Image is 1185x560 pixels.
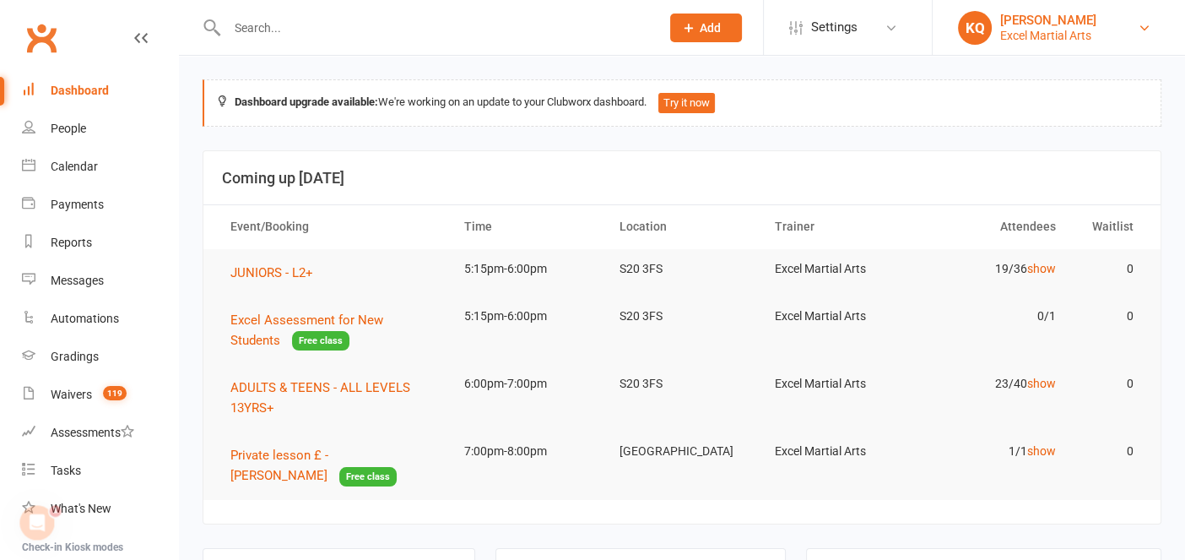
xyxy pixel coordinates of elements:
[230,445,434,487] button: Private lesson £ - [PERSON_NAME]Free class
[604,205,760,248] th: Location
[449,432,604,471] td: 7:00pm-8:00pm
[20,17,62,59] a: Clubworx
[915,296,1070,336] td: 0/1
[51,312,119,325] div: Automations
[449,364,604,404] td: 6:00pm-7:00pm
[222,16,648,40] input: Search...
[22,300,178,338] a: Automations
[22,262,178,300] a: Messages
[1071,364,1149,404] td: 0
[230,448,328,483] span: Private lesson £ - [PERSON_NAME]
[760,296,915,336] td: Excel Martial Arts
[51,84,109,97] div: Dashboard
[1027,262,1056,275] a: show
[1071,432,1149,471] td: 0
[1000,13,1096,28] div: [PERSON_NAME]
[449,205,604,248] th: Time
[604,249,760,289] td: S20 3FS
[51,503,65,516] span: 1
[230,310,434,351] button: Excel Assessment for New StudentsFree class
[22,148,178,186] a: Calendar
[51,388,92,401] div: Waivers
[51,160,98,173] div: Calendar
[1027,444,1056,458] a: show
[203,79,1161,127] div: We're working on an update to your Clubworx dashboard.
[1000,28,1096,43] div: Excel Martial Arts
[230,380,410,416] span: ADULTS & TEENS - ALL LEVELS 13YRS+
[51,236,92,249] div: Reports
[51,198,104,211] div: Payments
[17,503,57,543] iframe: Intercom live chat
[604,296,760,336] td: S20 3FS
[670,14,742,42] button: Add
[1071,296,1149,336] td: 0
[658,93,715,113] button: Try it now
[235,95,378,108] strong: Dashboard upgrade available:
[51,274,104,287] div: Messages
[604,432,760,471] td: [GEOGRAPHIC_DATA]
[230,265,313,280] span: JUNIORS - L2+
[915,364,1070,404] td: 23/40
[103,386,127,400] span: 119
[22,224,178,262] a: Reports
[51,122,86,135] div: People
[604,364,760,404] td: S20 3FS
[22,490,178,528] a: What's New
[1027,377,1056,390] a: show
[449,249,604,289] td: 5:15pm-6:00pm
[51,426,134,439] div: Assessments
[958,11,992,45] div: KQ
[1071,249,1149,289] td: 0
[22,186,178,224] a: Payments
[51,502,111,515] div: What's New
[760,205,915,248] th: Trainer
[230,263,325,283] button: JUNIORS - L2+
[22,452,178,490] a: Tasks
[215,205,449,248] th: Event/Booking
[222,170,1142,187] h3: Coming up [DATE]
[1071,205,1149,248] th: Waitlist
[339,467,397,487] span: Free class
[915,249,1070,289] td: 19/36
[915,205,1070,248] th: Attendees
[292,331,349,351] span: Free class
[22,72,178,110] a: Dashboard
[760,432,915,471] td: Excel Martial Arts
[22,110,178,148] a: People
[51,464,81,477] div: Tasks
[760,249,915,289] td: Excel Martial Arts
[230,378,434,418] button: ADULTS & TEENS - ALL LEVELS 13YRS+
[760,364,915,404] td: Excel Martial Arts
[22,414,178,452] a: Assessments
[915,432,1070,471] td: 1/1
[22,376,178,414] a: Waivers 119
[449,296,604,336] td: 5:15pm-6:00pm
[22,338,178,376] a: Gradings
[230,313,383,348] span: Excel Assessment for New Students
[811,8,858,46] span: Settings
[51,350,99,363] div: Gradings
[700,21,721,35] span: Add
